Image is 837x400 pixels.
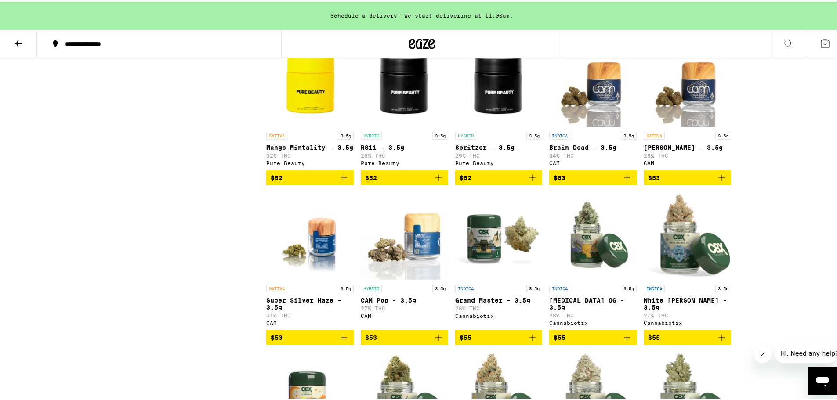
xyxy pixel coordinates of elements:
[455,191,543,328] a: Open page for Grand Master - 3.5g from Cannabiotix
[644,151,731,157] p: 28% THC
[455,191,543,278] img: Cannabiotix - Grand Master - 3.5g
[361,159,448,164] div: Pure Beauty
[648,173,660,180] span: $53
[266,191,354,278] img: CAM - Super Silver Haze - 3.5g
[266,151,354,157] p: 32% THC
[549,191,637,328] a: Open page for Jet Lag OG - 3.5g from Cannabiotix
[549,159,637,164] div: CAM
[455,38,543,126] img: Pure Beauty - Spritzer - 3.5g
[365,173,377,180] span: $52
[554,332,565,339] span: $55
[361,191,448,278] img: CAM - CAM Pop - 3.5g
[361,311,448,317] div: CAM
[266,38,354,169] a: Open page for Mango Mintality - 3.5g from Pure Beauty
[271,332,283,339] span: $53
[549,38,637,169] a: Open page for Brain Dead - 3.5g from CAM
[549,328,637,343] button: Add to bag
[526,130,542,138] p: 3.5g
[621,283,637,291] p: 3.5g
[266,159,354,164] div: Pure Beauty
[455,142,543,149] p: Spritzer - 3.5g
[644,191,731,328] a: Open page for White Walker OG - 3.5g from Cannabiotix
[266,142,354,149] p: Mango Mintality - 3.5g
[460,173,471,180] span: $52
[361,169,448,184] button: Add to bag
[715,283,731,291] p: 3.5g
[644,38,731,169] a: Open page for Jack Herer - 3.5g from CAM
[455,130,476,138] p: HYBRID
[549,142,637,149] p: Brain Dead - 3.5g
[455,169,543,184] button: Add to bag
[266,318,354,324] div: CAM
[549,283,570,291] p: INDICA
[644,328,731,343] button: Add to bag
[266,295,354,309] p: Super Silver Haze - 3.5g
[361,151,448,157] p: 26% THC
[455,295,543,302] p: Grand Master - 3.5g
[754,344,772,361] iframe: Close message
[455,159,543,164] div: Pure Beauty
[266,169,354,184] button: Add to bag
[549,130,570,138] p: INDICA
[365,332,377,339] span: $53
[644,159,731,164] div: CAM
[455,283,476,291] p: INDICA
[621,130,637,138] p: 3.5g
[644,130,665,138] p: SATIVA
[644,311,731,317] p: 27% THC
[432,283,448,291] p: 3.5g
[266,311,354,317] p: 31% THC
[361,191,448,328] a: Open page for CAM Pop - 3.5g from CAM
[361,130,382,138] p: HYBRID
[361,142,448,149] p: RS11 - 3.5g
[549,151,637,157] p: 34% THC
[455,151,543,157] p: 29% THC
[526,283,542,291] p: 3.5g
[644,318,731,324] div: Cannabiotix
[775,342,837,361] iframe: Message from company
[554,173,565,180] span: $53
[549,169,637,184] button: Add to bag
[644,191,731,278] img: Cannabiotix - White Walker OG - 3.5g
[266,38,354,126] img: Pure Beauty - Mango Mintality - 3.5g
[455,328,543,343] button: Add to bag
[266,130,287,138] p: SATIVA
[715,130,731,138] p: 3.5g
[361,283,382,291] p: HYBRID
[648,332,660,339] span: $55
[549,38,637,126] img: CAM - Brain Dead - 3.5g
[338,283,354,291] p: 3.5g
[808,365,837,393] iframe: Button to launch messaging window
[455,304,543,310] p: 28% THC
[5,6,63,13] span: Hi. Need any help?
[549,191,637,278] img: Cannabiotix - Jet Lag OG - 3.5g
[271,173,283,180] span: $52
[644,283,665,291] p: INDICA
[644,38,731,126] img: CAM - Jack Herer - 3.5g
[455,38,543,169] a: Open page for Spritzer - 3.5g from Pure Beauty
[361,295,448,302] p: CAM Pop - 3.5g
[455,311,543,317] div: Cannabiotix
[460,332,471,339] span: $55
[549,311,637,317] p: 28% THC
[266,283,287,291] p: SATIVA
[549,295,637,309] p: [MEDICAL_DATA] OG - 3.5g
[361,38,448,126] img: Pure Beauty - RS11 - 3.5g
[338,130,354,138] p: 3.5g
[361,304,448,310] p: 27% THC
[361,328,448,343] button: Add to bag
[432,130,448,138] p: 3.5g
[644,169,731,184] button: Add to bag
[644,142,731,149] p: [PERSON_NAME] - 3.5g
[361,38,448,169] a: Open page for RS11 - 3.5g from Pure Beauty
[266,191,354,328] a: Open page for Super Silver Haze - 3.5g from CAM
[266,328,354,343] button: Add to bag
[644,295,731,309] p: White [PERSON_NAME] - 3.5g
[549,318,637,324] div: Cannabiotix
